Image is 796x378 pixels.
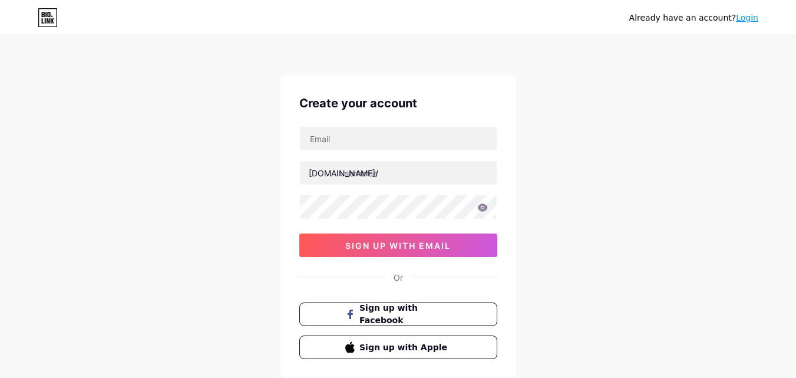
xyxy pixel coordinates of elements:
a: Login [736,13,758,22]
button: sign up with email [299,234,497,257]
input: Email [300,127,497,150]
span: Sign up with Facebook [359,302,451,327]
div: [DOMAIN_NAME]/ [309,167,378,179]
div: Already have an account? [629,12,758,24]
input: username [300,161,497,185]
button: Sign up with Apple [299,336,497,359]
div: Create your account [299,94,497,112]
button: Sign up with Facebook [299,303,497,326]
div: Or [394,271,403,284]
span: Sign up with Apple [359,341,451,354]
span: sign up with email [345,241,451,251]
